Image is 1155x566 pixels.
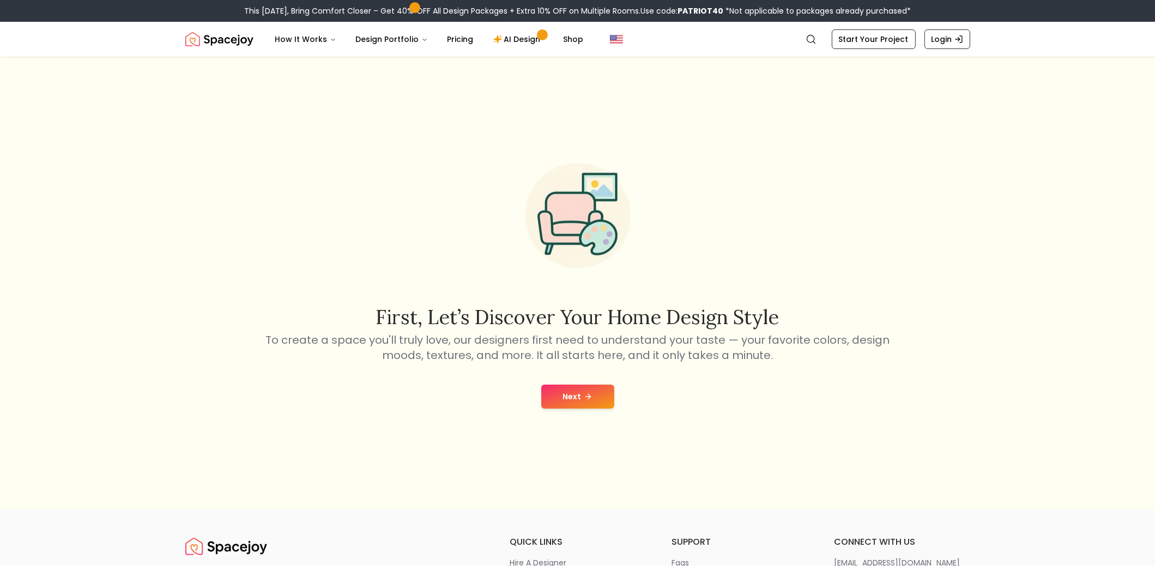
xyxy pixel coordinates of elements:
button: Next [541,385,614,409]
img: Spacejoy Logo [185,535,267,557]
span: Use code: [640,5,723,16]
a: Spacejoy [185,28,253,50]
b: PATRIOT40 [678,5,723,16]
a: Pricing [439,28,482,50]
button: Design Portfolio [347,28,437,50]
img: United States [610,33,623,46]
a: Login [924,29,970,49]
span: *Not applicable to packages already purchased* [723,5,911,16]
h2: First, let’s discover your home design style [264,306,892,328]
a: Shop [555,28,592,50]
h6: quick links [510,535,646,549]
nav: Global [185,22,970,57]
a: AI Design [485,28,553,50]
button: How It Works [267,28,345,50]
p: To create a space you'll truly love, our designers first need to understand your taste — your fav... [264,332,892,363]
h6: connect with us [834,535,970,549]
div: This [DATE], Bring Comfort Closer – Get 40% OFF All Design Packages + Extra 10% OFF on Multiple R... [244,5,911,16]
h6: support [672,535,808,549]
a: Start Your Project [832,29,916,49]
img: Start Style Quiz Illustration [508,145,648,285]
a: Spacejoy [185,535,267,557]
nav: Main [267,28,592,50]
img: Spacejoy Logo [185,28,253,50]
